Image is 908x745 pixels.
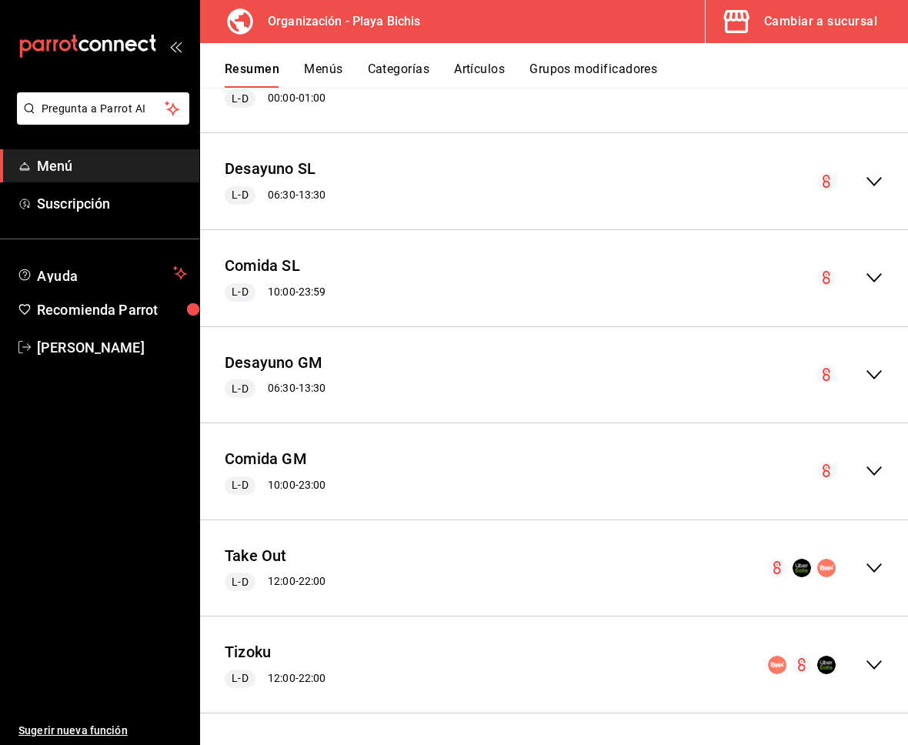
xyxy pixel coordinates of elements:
[200,339,908,411] div: collapse-menu-row
[225,670,254,687] span: L-D
[11,112,189,128] a: Pregunta a Parrot AI
[169,40,182,52] button: open_drawer_menu
[225,255,300,277] button: Comida SL
[37,264,167,282] span: Ayuda
[225,545,287,567] button: Take Out
[225,641,271,663] button: Tizoku
[225,283,325,302] div: 10:00 - 23:59
[225,670,325,688] div: 12:00 - 22:00
[17,92,189,125] button: Pregunta a Parrot AI
[37,337,187,358] span: [PERSON_NAME]
[255,12,421,31] h3: Organización - Playa Bichis
[225,158,315,180] button: Desayuno SL
[225,62,908,88] div: navigation tabs
[200,242,908,314] div: collapse-menu-row
[42,101,165,117] span: Pregunta a Parrot AI
[225,62,279,88] button: Resumen
[200,145,908,217] div: collapse-menu-row
[225,379,325,398] div: 06:30 - 13:30
[37,299,187,320] span: Recomienda Parrot
[225,476,325,495] div: 10:00 - 23:00
[200,436,908,507] div: collapse-menu-row
[529,62,657,88] button: Grupos modificadores
[225,573,325,591] div: 12:00 - 22:00
[225,352,322,374] button: Desayuno GM
[200,629,908,700] div: collapse-menu-row
[225,91,254,107] span: L-D
[225,186,325,205] div: 06:30 - 13:30
[225,381,254,397] span: L-D
[225,574,254,590] span: L-D
[225,187,254,203] span: L-D
[18,723,187,739] span: Sugerir nueva función
[225,89,325,108] div: 00:00 - 01:00
[764,11,877,32] div: Cambiar a sucursal
[37,155,187,176] span: Menú
[37,193,187,214] span: Suscripción
[225,448,307,470] button: Comida GM
[200,533,908,604] div: collapse-menu-row
[225,284,254,300] span: L-D
[454,62,505,88] button: Artículos
[225,477,254,493] span: L-D
[304,62,342,88] button: Menús
[368,62,430,88] button: Categorías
